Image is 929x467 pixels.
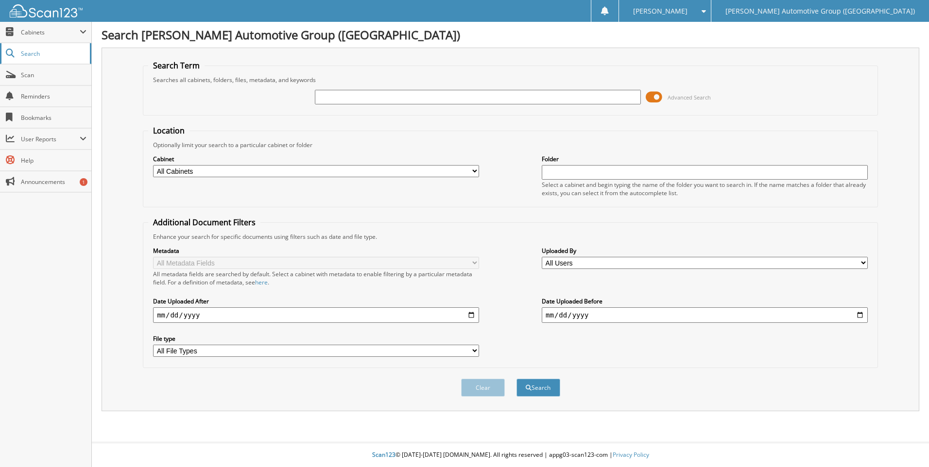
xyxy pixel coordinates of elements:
[80,178,87,186] div: 1
[372,450,396,459] span: Scan123
[148,217,260,228] legend: Additional Document Filters
[542,297,868,305] label: Date Uploaded Before
[10,4,83,17] img: scan123-logo-white.svg
[516,379,560,397] button: Search
[148,233,873,241] div: Enhance your search for specific documents using filters such as date and file type.
[461,379,505,397] button: Clear
[148,141,873,149] div: Optionally limit your search to a particular cabinet or folder
[153,270,479,286] div: All metadata fields are searched by default. Select a cabinet with metadata to enable filtering b...
[21,114,86,122] span: Bookmarks
[153,297,479,305] label: Date Uploaded After
[613,450,649,459] a: Privacy Policy
[153,155,479,163] label: Cabinet
[668,94,711,101] span: Advanced Search
[633,8,688,14] span: [PERSON_NAME]
[153,247,479,255] label: Metadata
[21,50,85,58] span: Search
[21,135,80,143] span: User Reports
[153,307,479,323] input: start
[21,92,86,100] span: Reminders
[255,278,268,286] a: here
[542,155,868,163] label: Folder
[148,60,205,71] legend: Search Term
[92,443,929,467] div: © [DATE]-[DATE] [DOMAIN_NAME]. All rights reserved | appg03-scan123-com |
[148,76,873,84] div: Searches all cabinets, folders, files, metadata, and keywords
[102,27,919,43] h1: Search [PERSON_NAME] Automotive Group ([GEOGRAPHIC_DATA])
[148,125,189,136] legend: Location
[21,178,86,186] span: Announcements
[153,334,479,343] label: File type
[21,28,80,36] span: Cabinets
[542,307,868,323] input: end
[21,156,86,165] span: Help
[725,8,915,14] span: [PERSON_NAME] Automotive Group ([GEOGRAPHIC_DATA])
[542,247,868,255] label: Uploaded By
[542,181,868,197] div: Select a cabinet and begin typing the name of the folder you want to search in. If the name match...
[21,71,86,79] span: Scan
